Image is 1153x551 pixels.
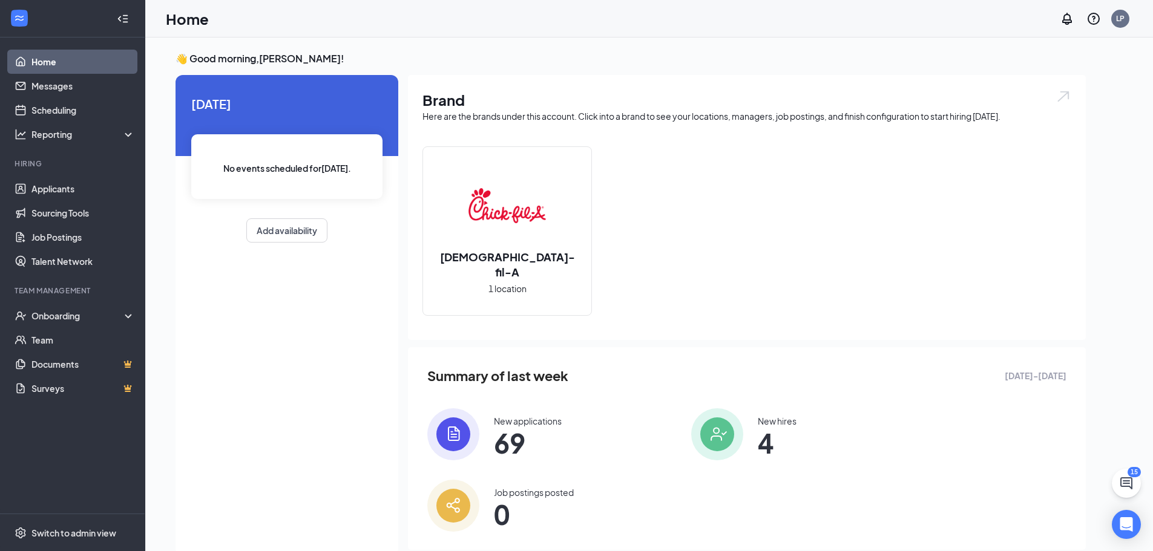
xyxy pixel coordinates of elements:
div: Job postings posted [494,486,574,498]
a: Job Postings [31,225,135,249]
img: open.6027fd2a22e1237b5b06.svg [1056,90,1071,103]
h2: [DEMOGRAPHIC_DATA]-fil-A [423,249,591,279]
img: icon [691,408,743,460]
span: [DATE] - [DATE] [1005,369,1066,382]
div: Switch to admin view [31,527,116,539]
h1: Brand [422,90,1071,110]
div: Open Intercom Messenger [1112,510,1141,539]
span: 0 [494,503,574,525]
a: Applicants [31,177,135,201]
button: ChatActive [1112,469,1141,498]
svg: QuestionInfo [1086,11,1101,26]
a: Scheduling [31,98,135,122]
a: DocumentsCrown [31,352,135,376]
div: New hires [758,415,797,427]
img: icon [427,408,479,460]
svg: Notifications [1060,11,1074,26]
a: SurveysCrown [31,376,135,400]
span: 69 [494,432,562,454]
a: Team [31,328,135,352]
h1: Home [166,8,209,29]
span: 1 location [488,282,527,295]
svg: UserCheck [15,310,27,322]
div: 15 [1128,467,1141,477]
svg: Settings [15,527,27,539]
img: Chick-fil-A [468,167,546,244]
div: LP [1116,13,1125,24]
a: Messages [31,74,135,98]
div: Onboarding [31,310,125,322]
img: icon [427,480,479,532]
svg: WorkstreamLogo [13,12,25,24]
svg: Analysis [15,128,27,140]
div: Team Management [15,285,133,296]
h3: 👋 Good morning, [PERSON_NAME] ! [176,52,1086,65]
span: Summary of last week [427,365,568,386]
div: Hiring [15,158,133,169]
span: [DATE] [191,94,383,113]
a: Home [31,50,135,74]
svg: Collapse [117,13,129,25]
div: Here are the brands under this account. Click into a brand to see your locations, managers, job p... [422,110,1071,122]
div: New applications [494,415,562,427]
span: 4 [758,432,797,454]
svg: ChatActive [1119,476,1134,491]
a: Sourcing Tools [31,201,135,225]
button: Add availability [246,218,327,243]
span: No events scheduled for [DATE] . [223,161,351,175]
a: Talent Network [31,249,135,273]
div: Reporting [31,128,136,140]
